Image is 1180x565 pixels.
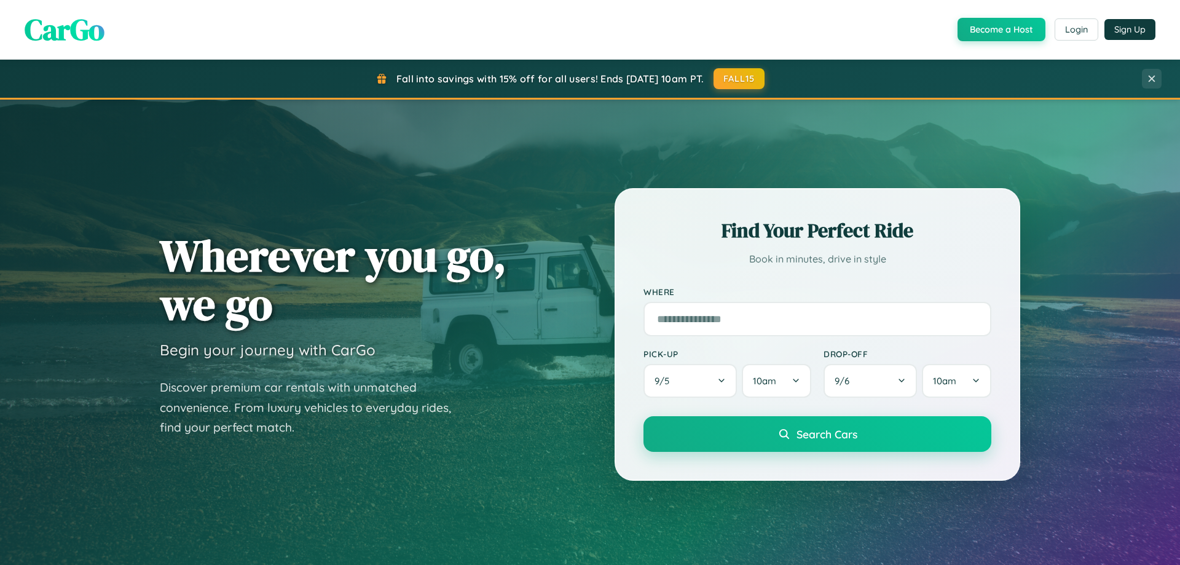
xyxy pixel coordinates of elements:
[958,18,1045,41] button: Become a Host
[643,250,991,268] p: Book in minutes, drive in style
[933,375,956,387] span: 10am
[160,341,376,359] h3: Begin your journey with CarGo
[1104,19,1155,40] button: Sign Up
[160,377,467,438] p: Discover premium car rentals with unmatched convenience. From luxury vehicles to everyday rides, ...
[835,375,855,387] span: 9 / 6
[714,68,765,89] button: FALL15
[922,364,991,398] button: 10am
[25,9,104,50] span: CarGo
[655,375,675,387] span: 9 / 5
[160,231,506,328] h1: Wherever you go, we go
[824,364,917,398] button: 9/6
[643,286,991,297] label: Where
[742,364,811,398] button: 10am
[396,73,704,85] span: Fall into savings with 15% off for all users! Ends [DATE] 10am PT.
[643,349,811,359] label: Pick-up
[643,364,737,398] button: 9/5
[796,427,857,441] span: Search Cars
[824,349,991,359] label: Drop-off
[643,217,991,244] h2: Find Your Perfect Ride
[643,416,991,452] button: Search Cars
[1055,18,1098,41] button: Login
[753,375,776,387] span: 10am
